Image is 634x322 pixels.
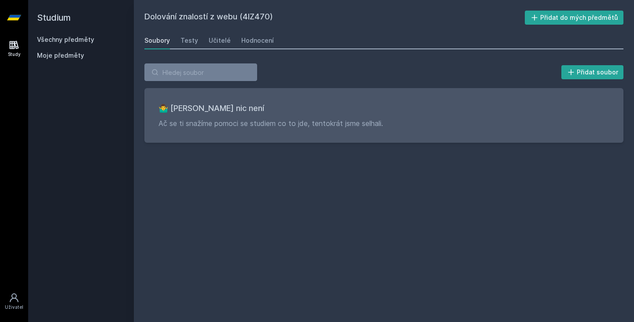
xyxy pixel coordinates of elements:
[241,32,274,49] a: Hodnocení
[144,36,170,45] div: Soubory
[158,118,609,129] p: Ač se ti snažíme pomoci se studiem co to jde, tentokrát jsme selhali.
[241,36,274,45] div: Hodnocení
[2,35,26,62] a: Study
[181,32,198,49] a: Testy
[5,304,23,311] div: Uživatel
[181,36,198,45] div: Testy
[525,11,624,25] button: Přidat do mých předmětů
[144,32,170,49] a: Soubory
[209,32,231,49] a: Učitelé
[144,11,525,25] h2: Dolování znalostí z webu (4IZ470)
[144,63,257,81] input: Hledej soubor
[2,288,26,315] a: Uživatel
[37,36,94,43] a: Všechny předměty
[8,51,21,58] div: Study
[158,102,609,115] h3: 🤷‍♂️ [PERSON_NAME] nic není
[37,51,84,60] span: Moje předměty
[209,36,231,45] div: Učitelé
[561,65,624,79] button: Přidat soubor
